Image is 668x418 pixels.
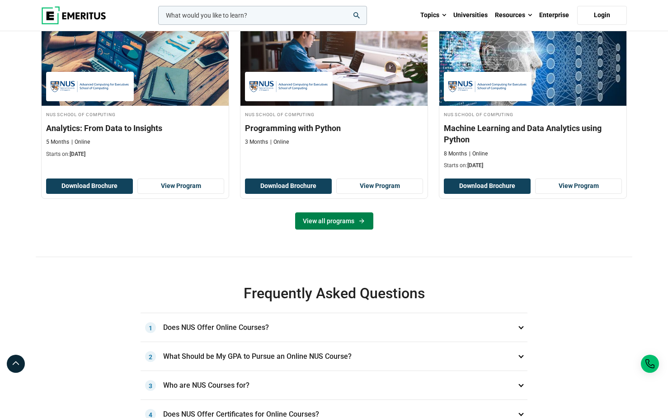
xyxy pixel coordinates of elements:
[439,15,626,106] img: Machine Learning and Data Analytics using Python | Online Data Science and Analytics Course
[249,76,328,97] img: NUS School of Computing
[51,76,129,97] img: NUS School of Computing
[141,371,527,400] h3: Who are NUS Courses for?
[42,15,229,106] img: Analytics: From Data to Insights | Online Data Science and Analytics Course
[439,15,626,174] a: Data Science and Analytics Course by NUS School of Computing - September 30, 2025 NUS School of C...
[444,178,531,194] button: Download Brochure
[158,6,367,25] input: woocommerce-product-search-field-0
[46,122,224,134] h3: Analytics: From Data to Insights
[145,351,156,362] span: 2
[240,15,428,150] a: Data Science and Analytics Course by NUS School of Computing - NUS School of Computing NUS School...
[42,15,229,163] a: Data Science and Analytics Course by NUS School of Computing - September 30, 2025 NUS School of C...
[46,138,69,146] p: 5 Months
[336,178,423,194] a: View Program
[145,380,156,391] span: 3
[577,6,627,25] a: Login
[469,150,488,158] p: Online
[46,150,224,158] p: Starts on:
[145,322,156,333] span: 1
[270,138,289,146] p: Online
[137,178,224,194] a: View Program
[448,76,527,97] img: NUS School of Computing
[535,178,622,194] a: View Program
[141,284,527,302] h2: Frequently Asked Questions
[295,212,373,230] a: View all programs
[245,110,423,118] h4: NUS School of Computing
[240,15,428,106] img: Programming with Python | Online Data Science and Analytics Course
[141,342,527,371] h3: What Should be My GPA to Pursue an Online NUS Course?
[444,162,622,169] p: Starts on:
[245,178,332,194] button: Download Brochure
[46,178,133,194] button: Download Brochure
[444,150,467,158] p: 8 Months
[141,313,527,342] h3: Does NUS Offer Online Courses?
[46,110,224,118] h4: NUS School of Computing
[444,110,622,118] h4: NUS School of Computing
[71,138,90,146] p: Online
[70,151,85,157] span: [DATE]
[444,122,622,145] h3: Machine Learning and Data Analytics using Python
[467,162,483,169] span: [DATE]
[245,138,268,146] p: 3 Months
[245,122,423,134] h3: Programming with Python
